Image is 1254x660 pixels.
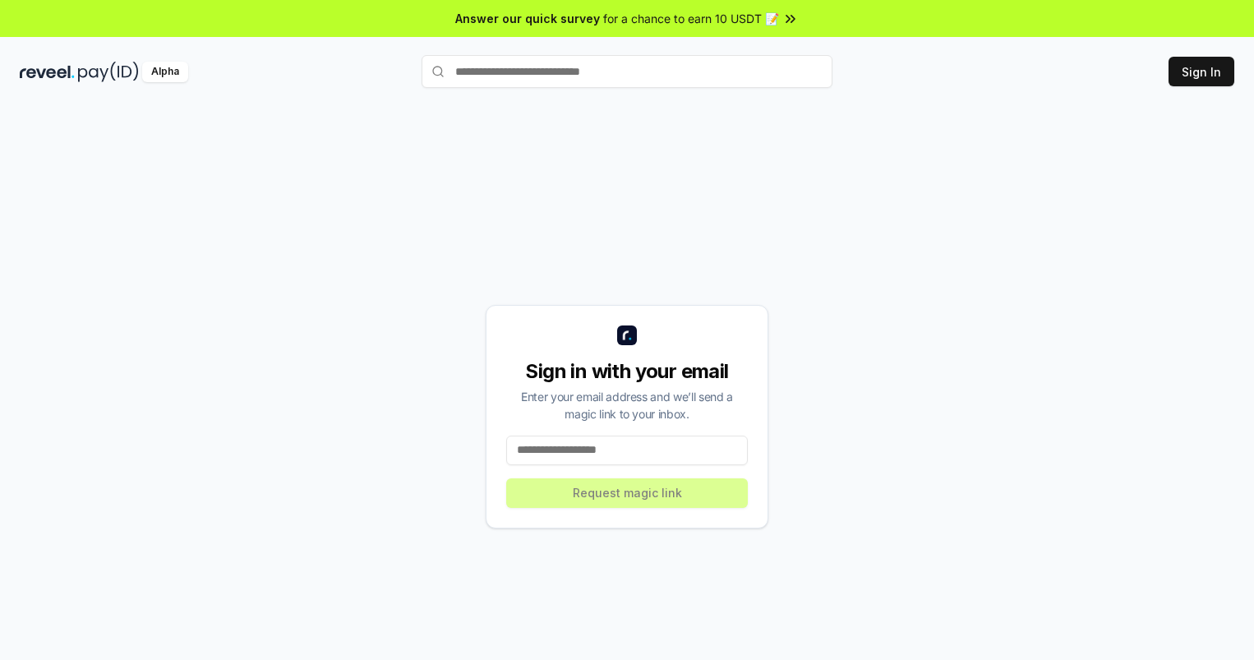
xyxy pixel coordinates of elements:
div: Sign in with your email [506,358,748,385]
button: Sign In [1169,57,1234,86]
img: logo_small [617,325,637,345]
img: reveel_dark [20,62,75,82]
div: Alpha [142,62,188,82]
img: pay_id [78,62,139,82]
span: Answer our quick survey [455,10,600,27]
div: Enter your email address and we’ll send a magic link to your inbox. [506,388,748,422]
span: for a chance to earn 10 USDT 📝 [603,10,779,27]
